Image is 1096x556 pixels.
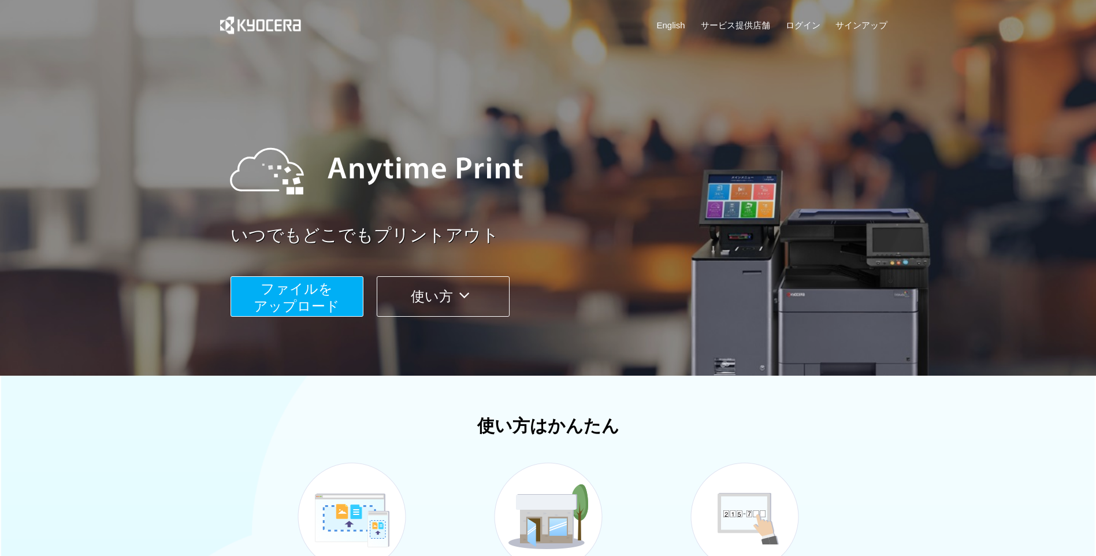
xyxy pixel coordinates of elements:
[254,281,340,314] span: ファイルを ​​アップロード
[786,19,820,31] a: ログイン
[231,223,895,248] a: いつでもどこでもプリントアウト
[657,19,685,31] a: English
[231,276,363,317] button: ファイルを​​アップロード
[835,19,887,31] a: サインアップ
[701,19,770,31] a: サービス提供店舗
[377,276,510,317] button: 使い方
